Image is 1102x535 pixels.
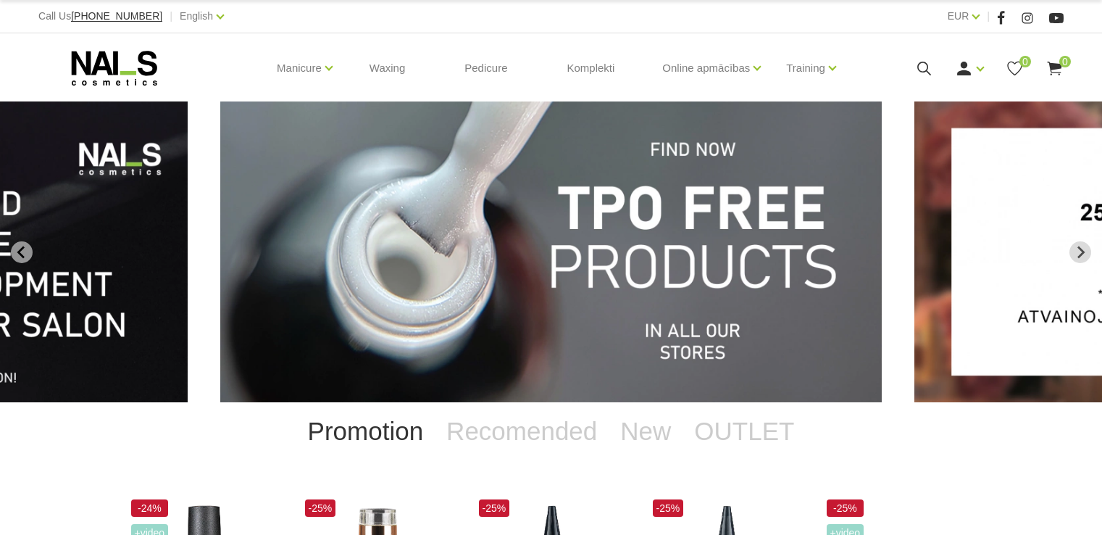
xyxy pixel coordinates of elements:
span: -25% [479,499,510,517]
a: Recomended [435,402,609,460]
a: English [180,7,213,25]
span: -25% [305,499,336,517]
a: Manicure [277,39,322,97]
span: 0 [1019,56,1031,67]
a: 0 [1006,59,1024,78]
div: Call Us [38,7,162,25]
button: Next slide [1069,241,1091,263]
a: EUR [948,7,969,25]
a: [PHONE_NUMBER] [71,11,162,22]
span: -24% [131,499,169,517]
a: Training [786,39,825,97]
button: Go to last slide [11,241,33,263]
a: New [609,402,683,460]
span: 0 [1059,56,1071,67]
span: [PHONE_NUMBER] [71,10,162,22]
span: -25% [653,499,684,517]
li: 1 of 13 [220,101,882,402]
span: | [170,7,172,25]
a: 0 [1045,59,1064,78]
span: | [987,7,990,25]
a: Waxing [358,33,417,103]
span: -25% [827,499,864,517]
a: Komplekti [555,33,626,103]
a: OUTLET [683,402,806,460]
a: Online apmācības [662,39,750,97]
a: Promotion [296,402,435,460]
a: Pedicure [453,33,519,103]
